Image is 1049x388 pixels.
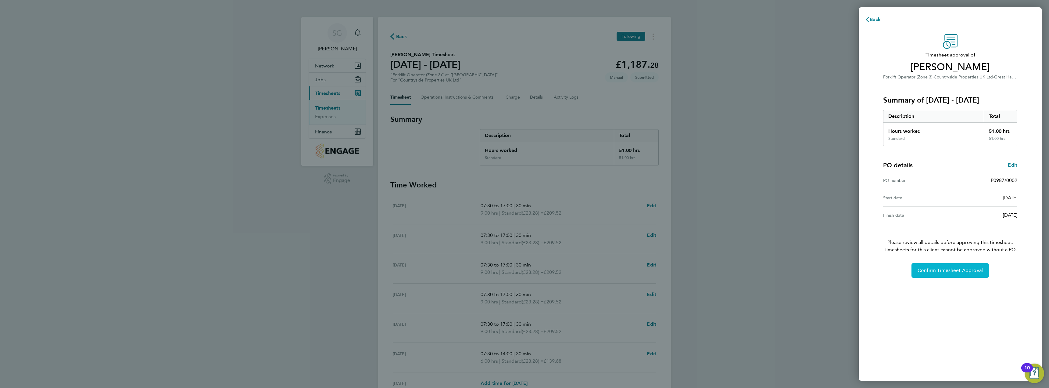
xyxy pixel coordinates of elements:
div: 51.00 hrs [984,136,1017,146]
div: Finish date [883,212,950,219]
div: Total [984,110,1017,122]
div: 51.00 hrs [984,123,1017,136]
span: Back [870,16,881,22]
span: Great Haddon 1B [994,74,1028,80]
div: Hours worked [883,123,984,136]
div: Start date [883,194,950,201]
button: Back [859,13,887,26]
div: Summary of 18 - 24 Aug 2025 [883,110,1017,146]
span: · [933,74,934,80]
span: [PERSON_NAME] [883,61,1017,73]
div: [DATE] [950,194,1017,201]
div: Description [883,110,984,122]
div: [DATE] [950,212,1017,219]
span: Countryside Properties UK Ltd [934,74,993,80]
span: Confirm Timesheet Approval [918,267,983,274]
span: · [993,74,994,80]
span: Timesheets for this client cannot be approved without a PO. [876,246,1025,253]
span: Edit [1008,162,1017,168]
p: Please review all details before approving this timesheet. [876,224,1025,253]
span: Timesheet approval of [883,51,1017,59]
h4: PO details [883,161,913,169]
a: Edit [1008,161,1017,169]
span: P0987/0002 [991,177,1017,183]
h3: Summary of [DATE] - [DATE] [883,95,1017,105]
button: Open Resource Center, 10 new notifications [1025,364,1044,383]
div: 10 [1024,368,1030,376]
button: Confirm Timesheet Approval [911,263,989,278]
div: PO number [883,177,950,184]
div: Standard [888,136,905,141]
span: Forklift Operator (Zone 3) [883,74,933,80]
